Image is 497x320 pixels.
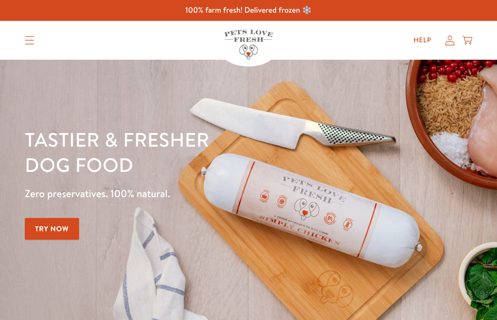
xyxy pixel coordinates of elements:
a: Help [406,31,439,50]
p: Zero preservatives. 100% natural. [25,185,323,202]
a: Try Now [25,218,79,240]
summary: Translation missing: en.sections.header.menu [17,28,42,52]
h1: Tastier & fresher dog food [25,127,323,177]
img: Pets Love Fresh [224,30,273,59]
